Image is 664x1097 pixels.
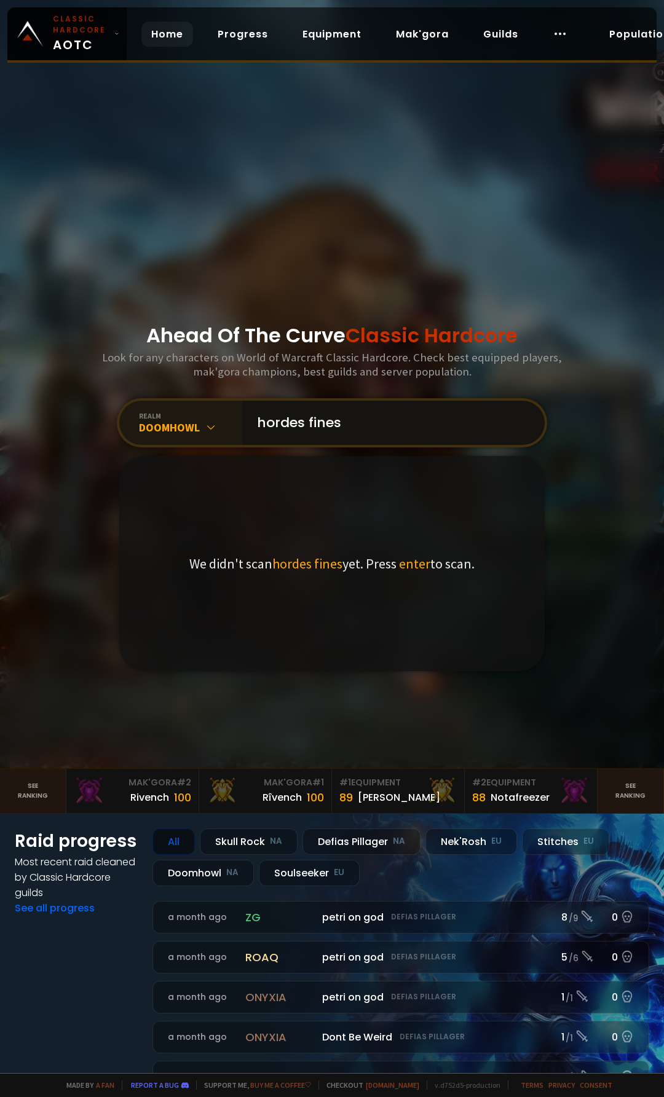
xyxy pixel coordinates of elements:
[250,1080,311,1090] a: Buy me a coffee
[312,776,324,788] span: # 1
[199,769,332,813] a: Mak'Gora#1Rîvench100
[307,789,324,806] div: 100
[59,1080,114,1090] span: Made by
[141,22,193,47] a: Home
[548,1080,575,1090] a: Privacy
[152,901,649,934] a: a month agozgpetri on godDefias Pillager8 /90
[139,411,242,420] div: realm
[74,776,191,789] div: Mak'Gora
[358,790,440,805] div: [PERSON_NAME]
[472,789,486,806] div: 88
[174,789,191,806] div: 100
[152,941,649,973] a: a month agoroaqpetri on godDefias Pillager5 /60
[521,1080,543,1090] a: Terms
[263,790,302,805] div: Rîvench
[53,14,109,36] small: Classic Hardcore
[207,776,324,789] div: Mak'Gora
[66,769,199,813] a: Mak'Gora#2Rivench100
[598,769,664,813] a: Seeranking
[425,828,517,855] div: Nek'Rosh
[259,860,360,886] div: Soulseeker
[146,321,518,350] h1: Ahead Of The Curve
[208,22,278,47] a: Progress
[226,867,239,879] small: NA
[339,789,353,806] div: 89
[522,828,609,855] div: Stitches
[473,22,528,47] a: Guilds
[339,776,351,788] span: # 1
[250,401,530,445] input: Search a character...
[131,1080,179,1090] a: Report a bug
[96,1080,114,1090] a: a fan
[332,769,465,813] a: #1Equipment89[PERSON_NAME]
[427,1080,500,1090] span: v. d752d5 - production
[583,835,594,847] small: EU
[152,1061,649,1093] a: a month agotoaqpetri on godDefias Pillager9 /90
[491,790,550,805] div: Notafreezer
[346,321,518,349] span: Classic Hardcore
[152,1021,649,1053] a: a month agoonyxiaDont Be WeirdDefias Pillager1 /10
[7,7,127,60] a: Classic HardcoreAOTC
[472,776,486,788] span: # 2
[152,828,195,855] div: All
[334,867,344,879] small: EU
[386,22,459,47] a: Mak'gora
[393,835,405,847] small: NA
[189,555,475,572] p: We didn't scan yet. Press to scan.
[366,1080,419,1090] a: [DOMAIN_NAME]
[15,828,138,854] h1: Raid progress
[177,776,191,788] span: # 2
[15,854,138,900] h4: Most recent raid cleaned by Classic Hardcore guilds
[580,1080,612,1090] a: Consent
[53,14,109,54] span: AOTC
[465,769,598,813] a: #2Equipment88Notafreezer
[318,1080,419,1090] span: Checkout
[293,22,371,47] a: Equipment
[152,981,649,1013] a: a month agoonyxiapetri on godDefias Pillager1 /10
[339,776,457,789] div: Equipment
[491,835,502,847] small: EU
[196,1080,311,1090] span: Support me,
[15,901,95,915] a: See all progress
[272,555,342,572] span: hordes fines
[472,776,590,789] div: Equipment
[130,790,169,805] div: Rivench
[270,835,282,847] small: NA
[152,860,254,886] div: Doomhowl
[200,828,298,855] div: Skull Rock
[302,828,421,855] div: Defias Pillager
[399,555,430,572] span: enter
[100,350,564,379] h3: Look for any characters on World of Warcraft Classic Hardcore. Check best equipped players, mak'g...
[139,420,242,434] div: Doomhowl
